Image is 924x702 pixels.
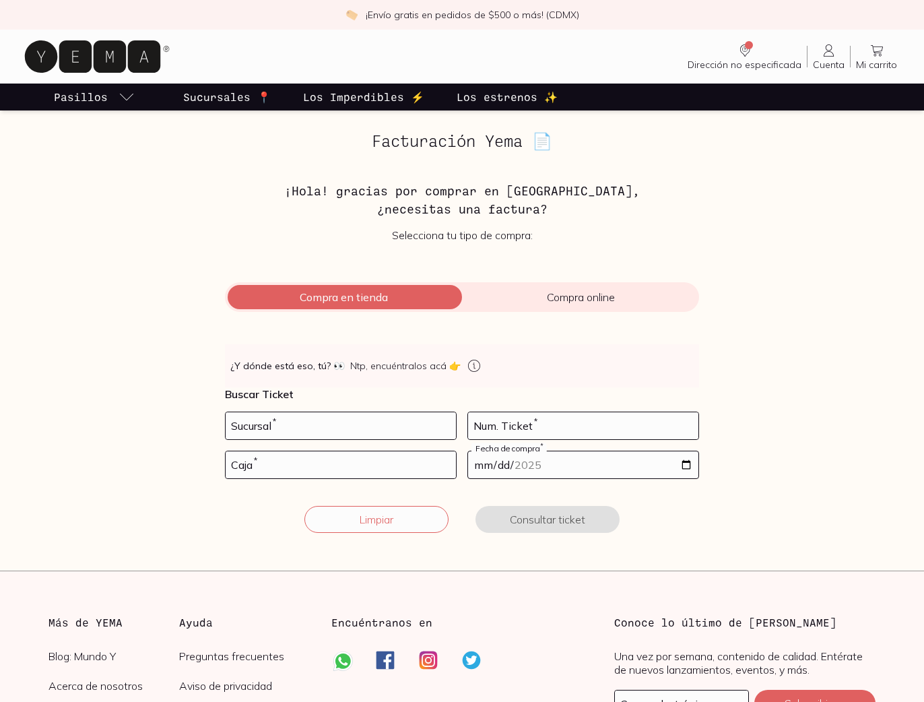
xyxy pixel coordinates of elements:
p: Selecciona tu tipo de compra: [225,228,699,242]
h3: Ayuda [179,614,310,631]
a: Aviso de privacidad [179,679,310,693]
input: 728 [226,412,456,439]
a: Acerca de nosotros [48,679,179,693]
span: Ntp, encuéntralos acá 👉 [350,359,461,373]
input: 14-05-2023 [468,451,698,478]
span: Compra en tienda [225,290,462,304]
p: Los estrenos ✨ [457,89,558,105]
h3: Encuéntranos en [331,614,432,631]
span: Compra online [462,290,699,304]
p: Sucursales 📍 [183,89,271,105]
input: 03 [226,451,456,478]
a: Blog: Mundo Y [48,649,179,663]
h3: Conoce lo último de [PERSON_NAME] [614,614,876,631]
span: Cuenta [813,59,845,71]
button: Consultar ticket [475,506,620,533]
span: Mi carrito [856,59,897,71]
h3: Más de YEMA [48,614,179,631]
a: Cuenta [807,42,850,71]
p: Los Imperdibles ⚡️ [303,89,424,105]
h2: Facturación Yema 📄 [225,132,699,150]
a: Dirección no especificada [682,42,807,71]
label: Fecha de compra [471,443,547,453]
span: Dirección no especificada [688,59,801,71]
a: Preguntas frecuentes [179,649,310,663]
img: check [345,9,358,21]
h3: ¡Hola! gracias por comprar en [GEOGRAPHIC_DATA], ¿necesitas una factura? [225,182,699,218]
input: 123 [468,412,698,439]
strong: ¿Y dónde está eso, tú? [230,359,345,373]
button: Limpiar [304,506,449,533]
p: Una vez por semana, contenido de calidad. Entérate de nuevos lanzamientos, eventos, y más. [614,649,876,676]
a: Los estrenos ✨ [454,84,560,110]
span: 👀 [333,359,345,373]
p: ¡Envío gratis en pedidos de $500 o más! (CDMX) [366,8,579,22]
p: Pasillos [54,89,108,105]
a: Los Imperdibles ⚡️ [300,84,427,110]
a: pasillo-todos-link [51,84,137,110]
a: Mi carrito [851,42,902,71]
a: Sucursales 📍 [180,84,273,110]
p: Buscar Ticket [225,387,699,401]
